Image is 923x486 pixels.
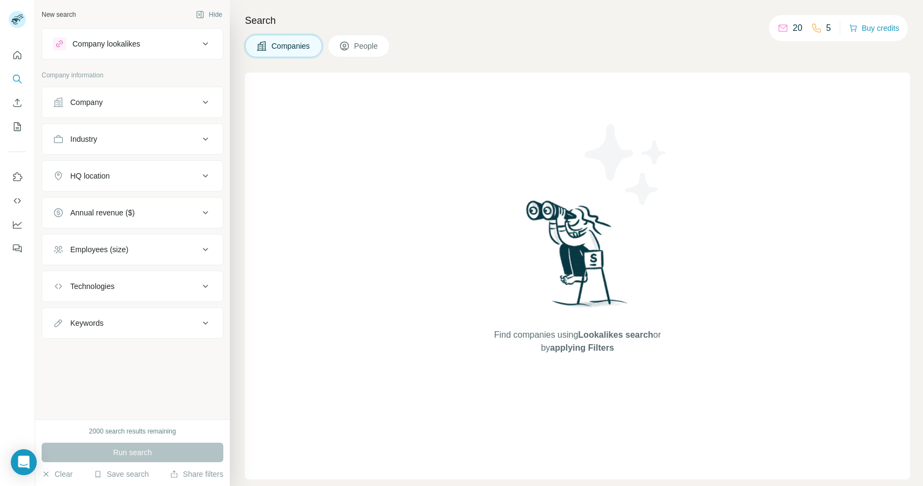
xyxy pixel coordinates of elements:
[42,237,223,262] button: Employees (size)
[11,449,37,475] div: Open Intercom Messenger
[70,97,103,108] div: Company
[491,329,664,354] span: Find companies using or by
[94,469,149,480] button: Save search
[9,191,26,211] button: Use Surfe API
[42,310,223,336] button: Keywords
[42,70,223,80] p: Company information
[9,93,26,113] button: Enrich CSV
[550,343,614,352] span: applying Filters
[42,163,223,189] button: HQ location
[9,239,26,258] button: Feedback
[170,469,223,480] button: Share filters
[42,200,223,226] button: Annual revenue ($)
[826,22,831,35] p: 5
[9,215,26,234] button: Dashboard
[578,330,653,339] span: Lookalikes search
[89,426,176,436] div: 2000 search results remaining
[42,10,76,19] div: New search
[70,170,110,181] div: HQ location
[793,22,802,35] p: 20
[70,207,135,218] div: Annual revenue ($)
[42,273,223,299] button: Technologies
[354,41,379,51] span: People
[188,6,230,23] button: Hide
[9,117,26,136] button: My lists
[9,69,26,89] button: Search
[42,126,223,152] button: Industry
[9,167,26,187] button: Use Surfe on LinkedIn
[42,469,72,480] button: Clear
[70,281,115,292] div: Technologies
[70,244,128,255] div: Employees (size)
[849,21,899,36] button: Buy credits
[521,198,634,318] img: Surfe Illustration - Woman searching with binoculars
[42,31,223,57] button: Company lookalikes
[72,38,140,49] div: Company lookalikes
[70,134,97,145] div: Industry
[42,89,223,115] button: Company
[271,41,311,51] span: Companies
[245,13,910,28] h4: Search
[577,116,675,213] img: Surfe Illustration - Stars
[9,45,26,65] button: Quick start
[70,318,103,329] div: Keywords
